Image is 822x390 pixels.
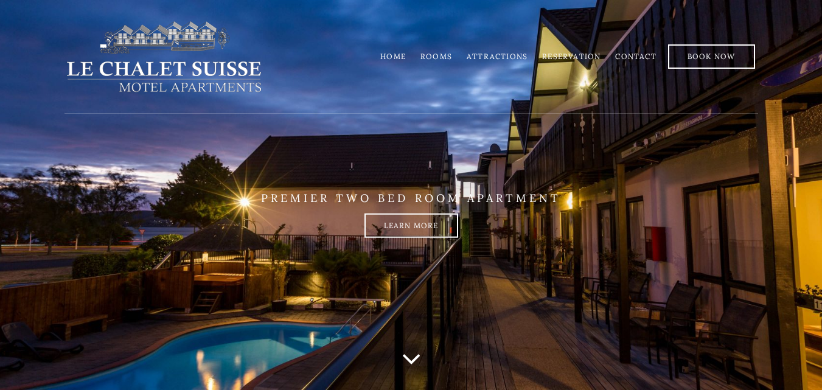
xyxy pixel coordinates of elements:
[615,52,656,61] a: Contact
[542,52,601,61] a: Reservation
[668,44,755,69] a: Book Now
[380,52,406,61] a: Home
[420,52,452,61] a: Rooms
[64,191,758,204] p: PREMIER TWO BED ROOM APARTMENT
[467,52,528,61] a: Attractions
[64,20,263,93] img: lechaletsuisse
[364,214,458,238] a: Learn more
